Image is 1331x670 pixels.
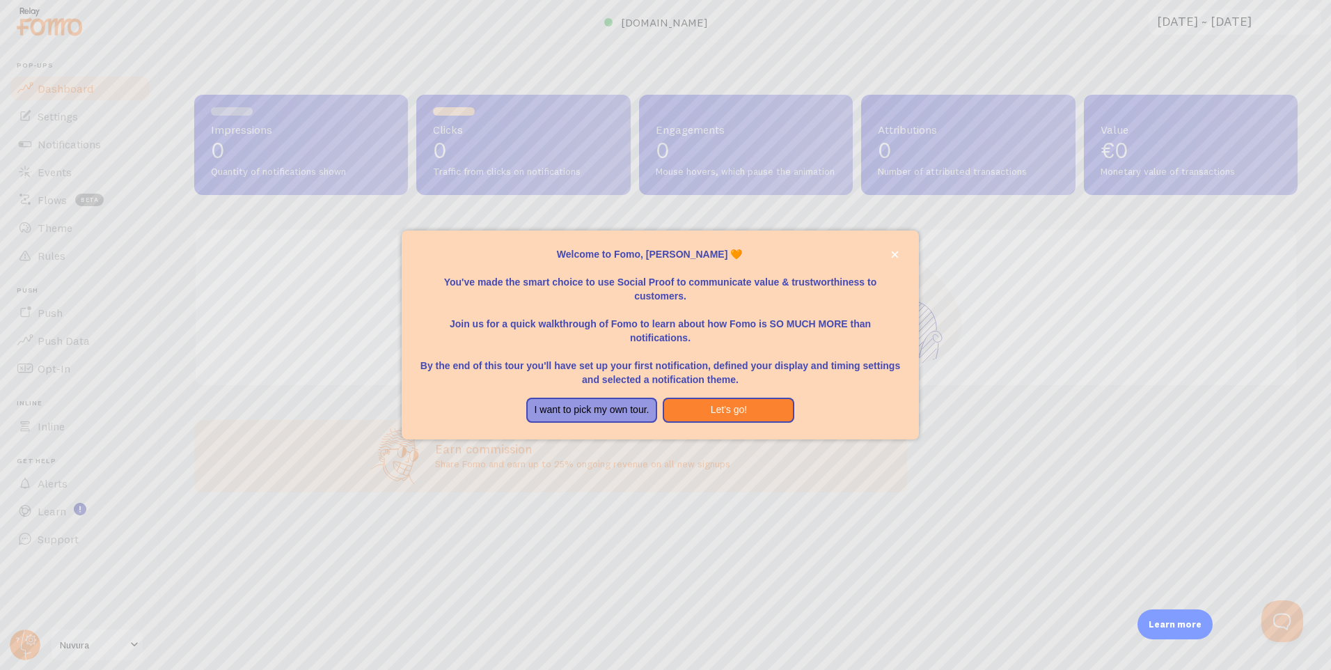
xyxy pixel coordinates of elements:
[418,247,902,261] p: Welcome to Fomo, [PERSON_NAME] 🧡
[402,231,919,439] div: Welcome to Fomo, Muhammed Asik 🧡You&amp;#39;ve made the smart choice to use Social Proof to commu...
[1137,609,1213,639] div: Learn more
[663,398,794,423] button: Let's go!
[418,345,902,387] p: By the end of this tour you'll have set up your first notification, defined your display and timi...
[418,261,902,303] p: You've made the smart choice to use Social Proof to communicate value & trustworthiness to custom...
[526,398,658,423] button: I want to pick my own tour.
[888,247,902,262] button: close,
[1149,618,1202,631] p: Learn more
[418,303,902,345] p: Join us for a quick walkthrough of Fomo to learn about how Fomo is SO MUCH MORE than notifications.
